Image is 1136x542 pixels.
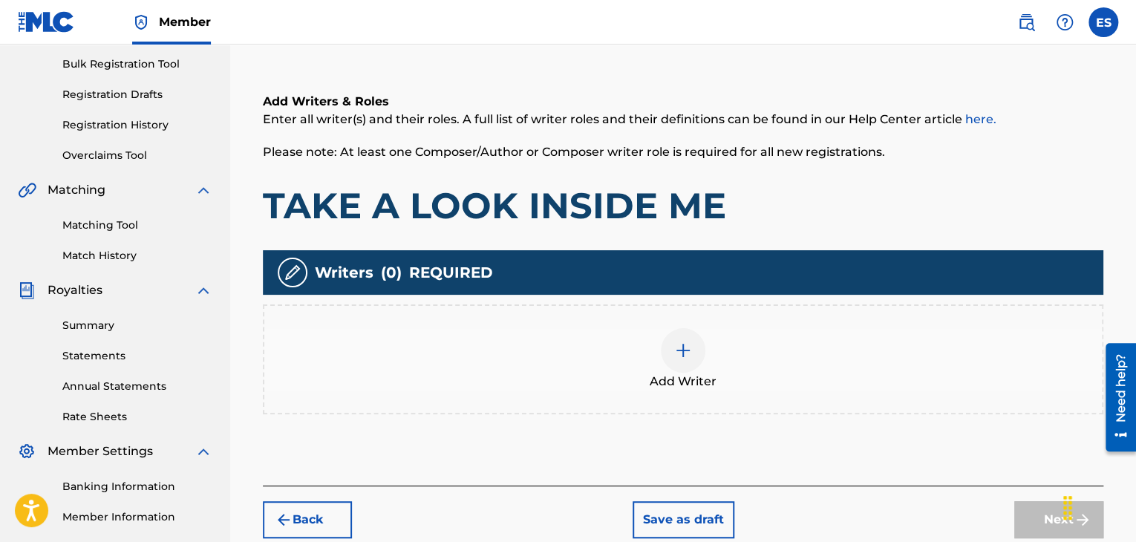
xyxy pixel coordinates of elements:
[1050,7,1080,37] div: Help
[18,281,36,299] img: Royalties
[275,511,293,529] img: 7ee5dd4eb1f8a8e3ef2f.svg
[62,479,212,494] a: Banking Information
[1062,471,1136,542] div: Джаджи за чат
[381,261,402,284] span: ( 0 )
[62,87,212,102] a: Registration Drafts
[18,181,36,199] img: Matching
[195,443,212,460] img: expand
[263,145,885,159] span: Please note: At least one Composer/Author or Composer writer role is required for all new registr...
[132,13,150,31] img: Top Rightsholder
[284,264,301,281] img: writers
[18,443,36,460] img: Member Settings
[62,509,212,525] a: Member Information
[315,261,373,284] span: Writers
[263,93,1103,111] h6: Add Writers & Roles
[62,218,212,233] a: Matching Tool
[48,181,105,199] span: Matching
[633,501,734,538] button: Save as draft
[195,281,212,299] img: expand
[1011,7,1041,37] a: Public Search
[1056,13,1074,31] img: help
[965,112,996,126] a: here.
[409,261,493,284] span: REQUIRED
[62,56,212,72] a: Bulk Registration Tool
[62,117,212,133] a: Registration History
[674,342,692,359] img: add
[48,281,102,299] span: Royalties
[18,11,75,33] img: MLC Logo
[263,183,1103,228] h1: TAKE A LOOK INSIDE ME
[1088,7,1118,37] div: User Menu
[650,373,716,391] span: Add Writer
[48,443,153,460] span: Member Settings
[62,379,212,394] a: Annual Statements
[195,181,212,199] img: expand
[62,409,212,425] a: Rate Sheets
[1017,13,1035,31] img: search
[1056,486,1080,530] div: Плъзни
[1062,471,1136,542] iframe: Chat Widget
[159,13,211,30] span: Member
[62,348,212,364] a: Statements
[62,248,212,264] a: Match History
[62,148,212,163] a: Overclaims Tool
[62,318,212,333] a: Summary
[263,501,352,538] button: Back
[263,112,996,126] span: Enter all writer(s) and their roles. A full list of writer roles and their definitions can be fou...
[1094,338,1136,457] iframe: Resource Center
